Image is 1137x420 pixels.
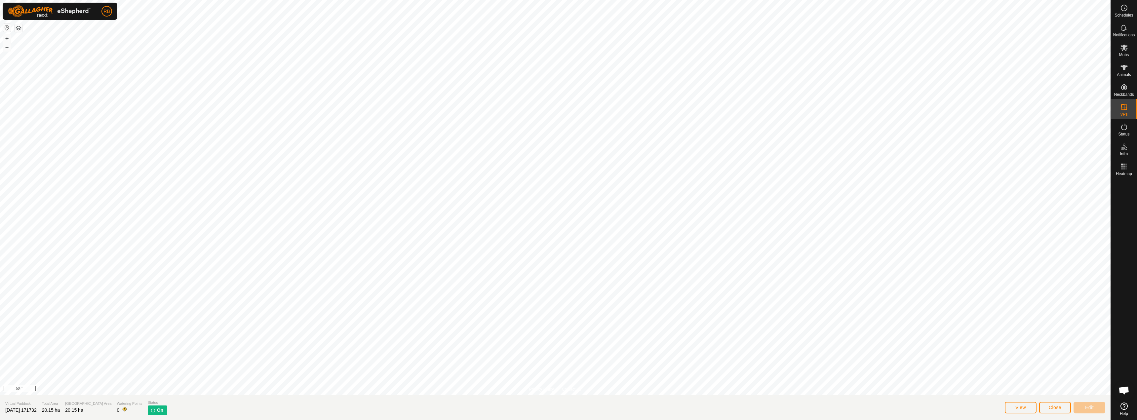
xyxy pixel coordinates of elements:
button: Edit [1074,402,1105,413]
span: [DATE] 171732 [5,407,37,413]
span: 20.15 ha [65,407,83,413]
span: Total Area [42,401,60,406]
span: 20.15 ha [42,407,60,413]
span: Heatmap [1116,172,1132,176]
button: + [3,35,11,43]
span: Watering Points [117,401,142,406]
img: Gallagher Logo [8,5,91,17]
span: 0 [117,407,119,413]
button: Reset Map [3,24,11,32]
span: Help [1120,412,1128,416]
span: VPs [1120,112,1127,116]
span: Notifications [1113,33,1135,37]
span: Infra [1120,152,1128,156]
button: Map Layers [15,24,22,32]
button: View [1005,402,1037,413]
span: Mobs [1119,53,1129,57]
span: Schedules [1115,13,1133,17]
span: RB [103,8,110,15]
div: Open chat [1114,380,1134,400]
span: Status [148,400,167,405]
a: Help [1111,400,1137,418]
span: [GEOGRAPHIC_DATA] Area [65,401,111,406]
span: Virtual Paddock [5,401,37,406]
span: Status [1118,132,1129,136]
span: Animals [1117,73,1131,77]
a: Contact Us [562,386,581,392]
button: – [3,43,11,51]
button: Close [1039,402,1071,413]
span: Close [1049,405,1061,410]
span: Edit [1085,405,1094,410]
span: Neckbands [1114,93,1134,96]
img: turn-on [150,407,156,413]
span: On [157,407,163,414]
a: Privacy Policy [529,386,554,392]
span: View [1015,405,1026,410]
